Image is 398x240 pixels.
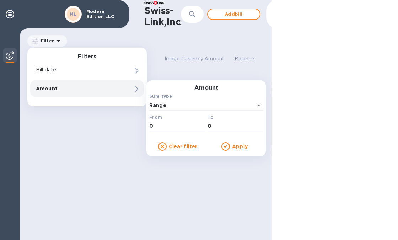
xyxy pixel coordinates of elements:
[207,9,260,20] button: Addbill
[131,51,163,66] span: Due Date
[254,100,264,110] button: Open
[144,5,181,27] h1: Swiss-Link,Inc
[36,85,114,92] p: Amount
[70,11,77,17] b: ML
[214,10,254,18] span: Add bill
[149,114,162,120] b: From
[235,55,264,63] span: Balance
[204,55,224,63] p: Amount
[169,144,198,149] u: Clear filter
[27,53,147,60] h3: Filters
[232,144,248,149] u: Apply
[36,66,114,74] p: Bill date
[208,114,214,120] b: To
[194,85,218,91] h3: Amount
[235,55,254,63] p: Balance
[204,55,233,63] span: Amount
[38,38,54,44] p: Filter
[149,94,172,99] b: Sum type
[181,55,203,63] p: Currency
[165,55,180,63] p: Image
[86,9,122,19] p: Modern Edition LLC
